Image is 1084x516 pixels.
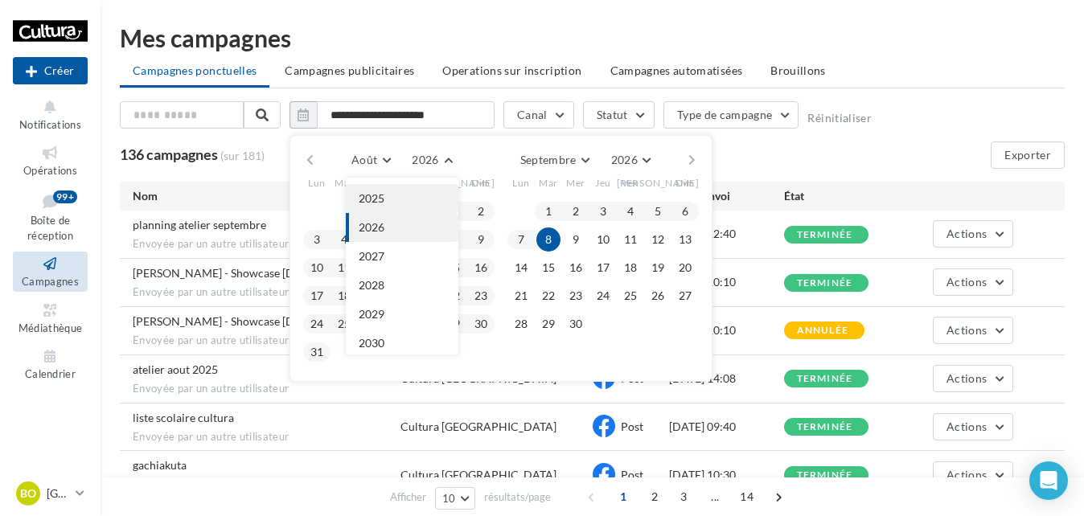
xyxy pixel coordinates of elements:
span: 2026 [359,220,384,234]
button: 2 [469,199,493,223]
span: planning atelier septembre [133,218,266,231]
div: Mes campagnes [120,26,1065,50]
span: liste scolaire cultura [133,411,234,424]
span: 136 campagnes [120,145,218,163]
button: 17 [591,256,615,280]
button: Actions [933,317,1013,344]
span: 2030 [359,336,384,350]
a: Médiathèque [13,298,88,338]
div: [DATE] 10:30 [669,467,784,483]
span: Operations sur inscription [442,63,581,77]
button: 22 [536,284,560,308]
span: résultats/page [484,489,551,505]
button: 24 [305,312,329,336]
a: Boîte de réception99+ [13,187,88,246]
div: [DATE] 09:40 [669,419,784,435]
span: 2026 [611,153,638,166]
div: État [784,188,899,204]
button: 12 [646,227,670,252]
span: Afficher [390,489,426,505]
button: 6 [673,199,697,223]
button: 24 [591,284,615,308]
div: [DATE] 14:08 [669,371,784,387]
span: Boîte de réception [27,214,73,242]
span: Brouillons [770,63,826,77]
div: terminée [797,470,853,481]
button: 5 [646,199,670,223]
button: 15 [536,256,560,280]
button: 9 [469,227,493,252]
button: 13 [673,227,697,252]
button: 19 [646,256,670,280]
span: (sur 181) [220,148,265,164]
div: terminée [797,374,853,384]
button: Réinitialiser [807,112,872,125]
span: [PERSON_NAME] [413,176,495,190]
span: 2028 [359,278,384,292]
button: 2025 [346,184,458,213]
button: 26 [646,284,670,308]
button: 4 [618,199,643,223]
span: Actions [946,420,987,433]
span: 2029 [359,307,384,321]
div: [DATE] 10:10 [669,322,784,338]
span: 10 [442,492,456,505]
span: Opérations [23,164,77,177]
span: 2026 [412,153,438,166]
button: 31 [305,340,329,364]
span: Actions [946,468,987,481]
button: 10 [305,256,329,280]
span: Envoyée par un autre utilisateur [133,382,400,396]
button: Exporter [991,141,1065,169]
div: terminée [797,278,853,289]
button: 11 [332,256,356,280]
button: 10 [591,227,615,252]
span: 2027 [359,249,384,263]
button: 2 [564,199,588,223]
span: 14 [733,484,760,510]
button: 23 [564,284,588,308]
button: 27 [673,284,697,308]
button: Septembre [514,149,596,171]
button: 28 [509,312,533,336]
span: Jeu [595,176,611,190]
span: Llilan Renaud - Showcase 20/09/2025 [133,314,318,328]
button: Août [345,149,396,171]
button: Actions [933,461,1013,489]
button: 30 [469,312,493,336]
button: 7 [509,227,533,252]
span: Actions [946,323,987,337]
span: Jeu [391,176,407,190]
span: Actions [946,275,987,289]
span: Août [351,153,377,166]
a: Opérations [13,141,88,180]
span: Actions [946,371,987,385]
p: [GEOGRAPHIC_DATA] [47,485,69,502]
span: Mar [539,176,558,190]
button: 2026 [605,149,657,171]
span: Post [621,468,643,481]
div: Cultura [GEOGRAPHIC_DATA] [400,467,556,483]
button: 16 [564,256,588,280]
button: 20 [673,256,697,280]
span: Post [621,420,643,433]
button: 17 [305,284,329,308]
div: annulée [797,326,848,336]
span: Médiathèque [18,321,83,334]
span: Septembre [520,153,577,166]
button: 14 [509,256,533,280]
div: [DATE] 12:40 [669,226,784,242]
button: 3 [591,199,615,223]
button: Actions [933,220,1013,248]
button: Canal [503,101,574,129]
button: Actions [933,268,1013,296]
button: 4 [332,227,356,252]
a: Bo [GEOGRAPHIC_DATA] [13,478,88,509]
div: Cultura [GEOGRAPHIC_DATA] [400,419,556,435]
span: Bo [20,485,36,502]
span: Envoyée par un autre utilisateur [133,430,400,444]
span: 3 [671,484,696,510]
span: Mer [362,176,381,190]
div: terminée [797,230,853,240]
button: 9 [564,227,588,252]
